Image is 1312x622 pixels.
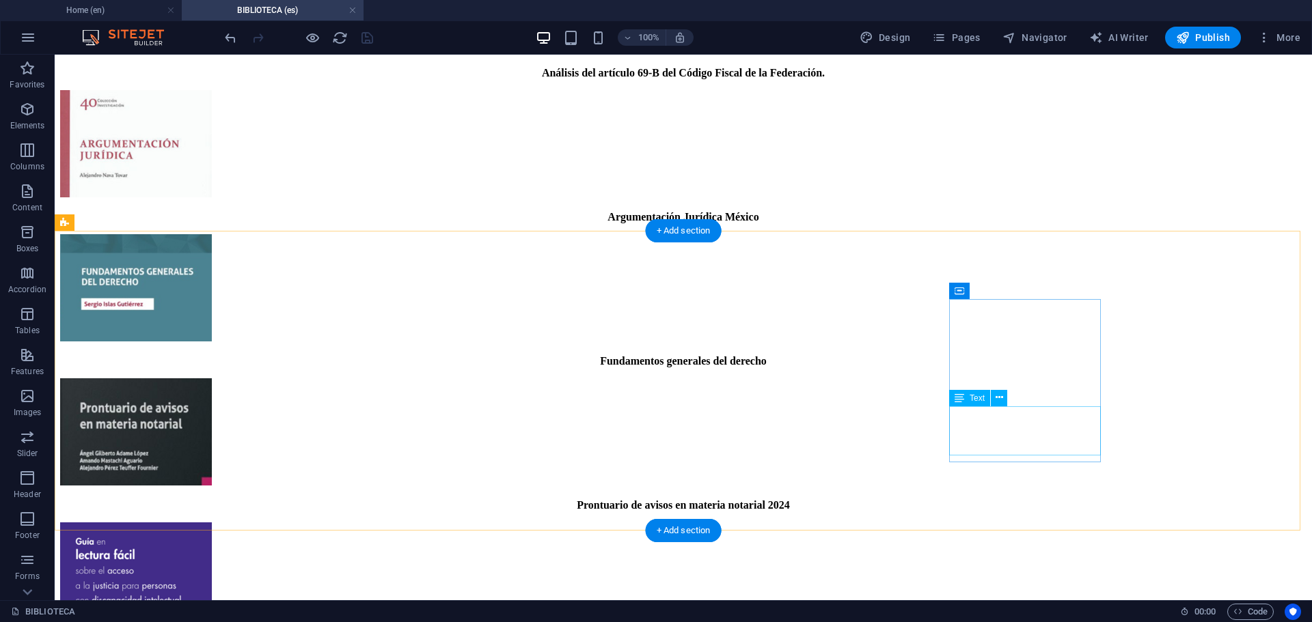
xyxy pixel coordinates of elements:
p: Elements [10,120,45,131]
p: Favorites [10,79,44,90]
h6: Session time [1180,604,1216,620]
span: Design [860,31,911,44]
p: Images [14,407,42,418]
a: BIBLIOTECA [11,604,75,620]
button: undo [222,29,238,46]
p: Boxes [16,243,39,254]
div: + Add section [646,519,722,542]
button: 100% [618,29,666,46]
p: Accordion [8,284,46,295]
p: Tables [15,325,40,336]
span: : [1204,606,1206,617]
button: More [1252,27,1306,48]
span: Pages [932,31,980,44]
button: Code [1227,604,1274,620]
button: Pages [927,27,985,48]
div: + Add section [646,219,722,242]
p: Slider [17,448,38,459]
button: Design [854,27,916,48]
span: More [1257,31,1300,44]
p: Footer [15,530,40,541]
p: Features [11,366,44,377]
button: Publish [1165,27,1241,48]
i: Undo: Change link (Ctrl+Z) [223,30,238,46]
p: Content [12,202,42,213]
h4: BIBLIOTECA (es) [182,3,364,18]
span: Publish [1176,31,1230,44]
span: 00 00 [1194,604,1216,620]
span: Text [970,394,985,402]
p: Columns [10,161,44,172]
img: Editor Logo [79,29,181,46]
span: Code [1233,604,1268,620]
button: Usercentrics [1285,604,1301,620]
div: Design (Ctrl+Alt+Y) [854,27,916,48]
button: reload [331,29,348,46]
span: Navigator [1002,31,1067,44]
p: Forms [15,571,40,582]
span: AI Writer [1089,31,1149,44]
button: AI Writer [1084,27,1154,48]
p: Header [14,489,41,500]
h6: 100% [638,29,660,46]
button: Navigator [997,27,1073,48]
